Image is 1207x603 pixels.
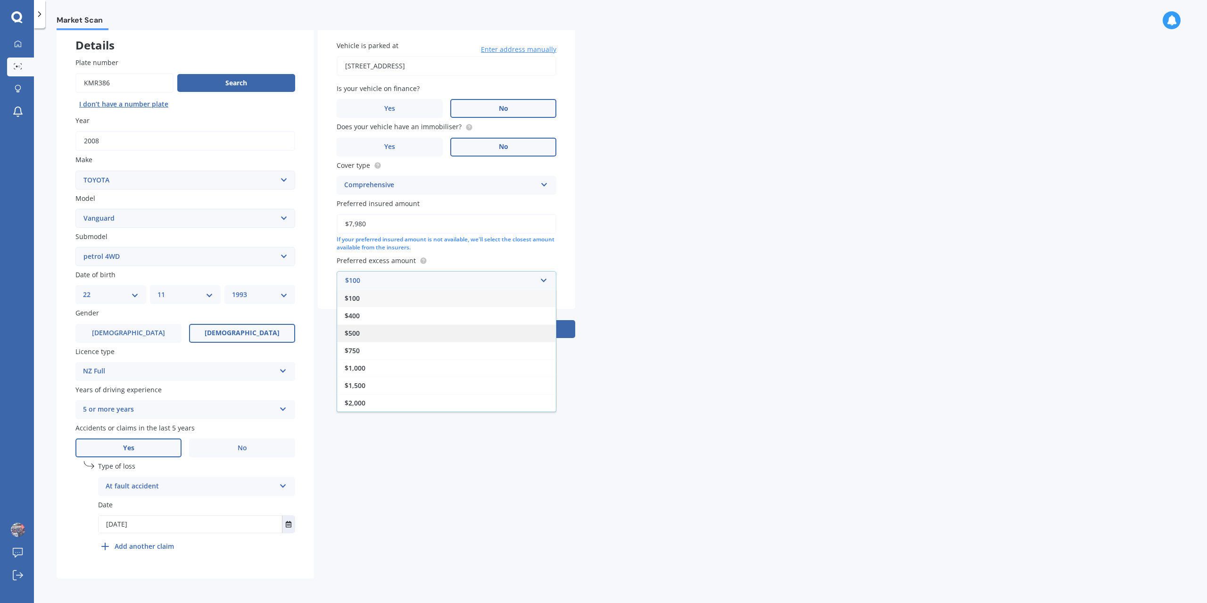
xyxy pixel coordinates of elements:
span: Date [98,500,113,509]
span: Cover type [337,161,370,170]
span: Vehicle is parked at [337,41,398,50]
div: NZ Full [83,366,275,377]
span: Yes [384,105,395,113]
span: $500 [345,329,360,338]
span: Yes [123,444,134,452]
span: Make [75,156,92,165]
span: Accidents or claims in the last 5 years [75,423,195,432]
img: ACg8ocKQsOCT3TUD2_R9TCUQQ745oKdqg2nN93WBCYtwFhT1RqzEFB6C=s96-c [11,523,25,537]
span: $1,000 [345,363,365,372]
span: Gender [75,309,99,318]
input: DD/MM/YYYY [99,516,282,533]
b: Add another claim [115,541,174,551]
span: No [499,143,508,151]
span: $2,000 [345,398,365,407]
span: Preferred excess amount [337,256,416,265]
span: Is your vehicle on finance? [337,84,420,93]
span: [DEMOGRAPHIC_DATA] [92,329,165,337]
span: $400 [345,311,360,320]
span: Preferred insured amount [337,199,420,208]
span: $750 [345,346,360,355]
span: Date of birth [75,270,116,279]
input: YYYY [75,131,295,151]
span: $100 [345,294,360,303]
button: Search [177,74,295,92]
div: Details [57,22,314,50]
span: Does your vehicle have an immobiliser? [337,123,462,132]
span: No [499,105,508,113]
span: $1,500 [345,381,365,390]
div: If your preferred insured amount is not available, we'll select the closest amount available from... [337,236,556,252]
span: Type of loss [98,462,135,471]
span: [DEMOGRAPHIC_DATA] [205,329,280,337]
span: Licence type [75,347,115,356]
div: Comprehensive [344,180,537,191]
span: Year [75,116,90,125]
span: No [238,444,247,452]
span: Years of driving experience [75,385,162,394]
span: Yes [384,143,395,151]
button: Select date [282,516,295,533]
span: Submodel [75,232,107,241]
input: Enter address [337,56,556,76]
span: Plate number [75,58,118,67]
div: 5 or more years [83,404,275,415]
div: At fault accident [106,481,275,492]
input: Enter amount [337,214,556,234]
button: I don’t have a number plate [75,97,172,112]
span: Enter address manually [481,45,556,54]
input: Enter plate number [75,73,174,93]
span: Market Scan [57,16,108,28]
span: Model [75,194,95,203]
